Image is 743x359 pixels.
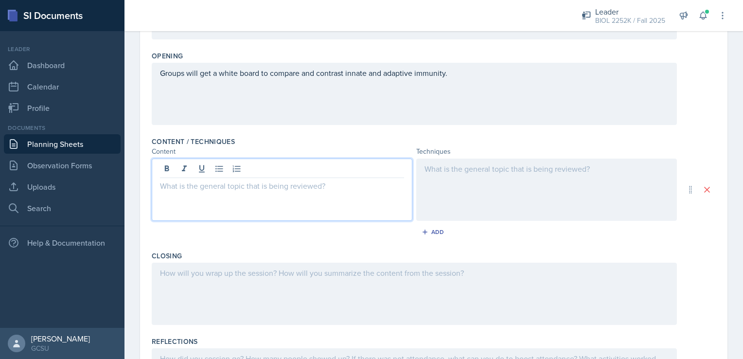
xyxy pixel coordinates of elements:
div: BIOL 2252K / Fall 2025 [595,16,665,26]
div: GCSU [31,343,90,353]
div: Help & Documentation [4,233,121,252]
a: Planning Sheets [4,134,121,154]
a: Observation Forms [4,156,121,175]
p: Groups will get a white board to compare and contrast innate and adaptive immunity. [160,67,669,79]
div: Content [152,146,412,157]
a: Dashboard [4,55,121,75]
a: Uploads [4,177,121,197]
div: Techniques [416,146,677,157]
div: Documents [4,124,121,132]
div: Leader [595,6,665,18]
label: Opening [152,51,183,61]
a: Calendar [4,77,121,96]
button: Add [418,225,450,239]
label: Closing [152,251,182,261]
div: Add [424,228,444,236]
label: Content / Techniques [152,137,235,146]
a: Search [4,198,121,218]
div: Leader [4,45,121,54]
div: [PERSON_NAME] [31,334,90,343]
a: Profile [4,98,121,118]
label: Reflections [152,337,198,346]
